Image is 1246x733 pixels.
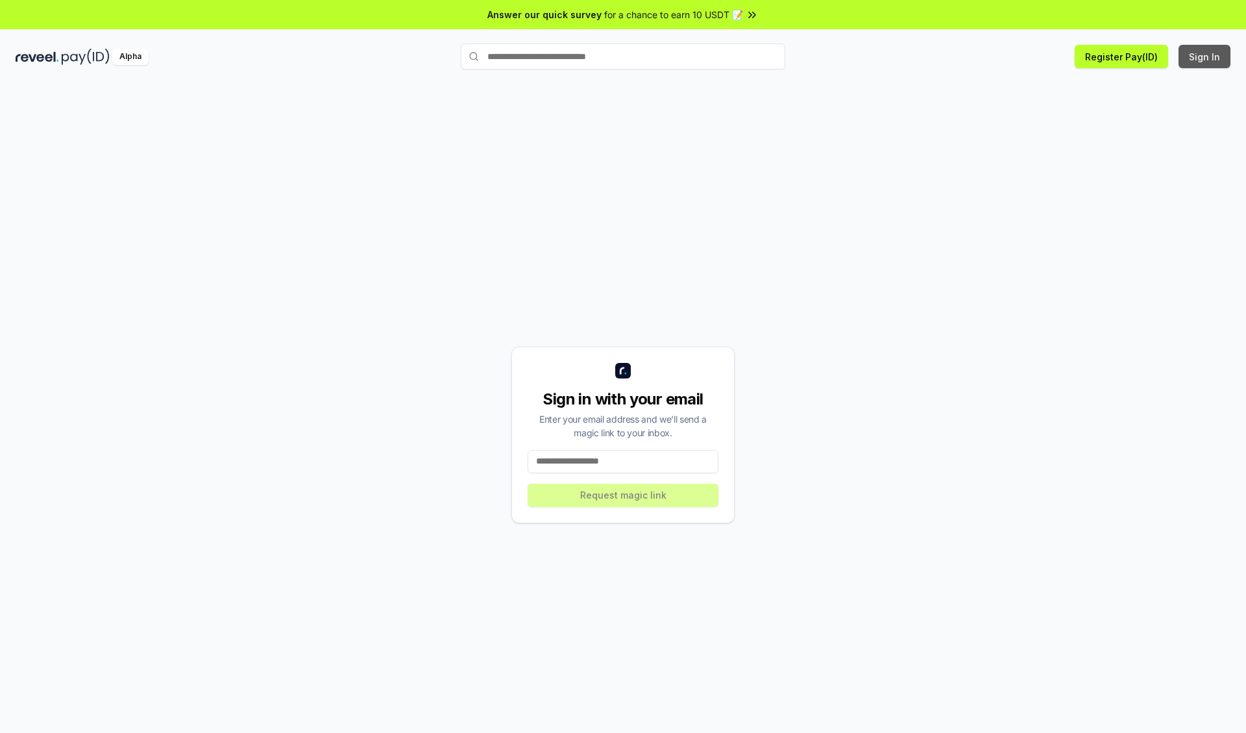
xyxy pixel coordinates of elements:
[487,8,602,21] span: Answer our quick survey
[112,49,149,65] div: Alpha
[1075,45,1168,68] button: Register Pay(ID)
[16,49,59,65] img: reveel_dark
[1179,45,1230,68] button: Sign In
[62,49,110,65] img: pay_id
[528,412,718,440] div: Enter your email address and we’ll send a magic link to your inbox.
[604,8,743,21] span: for a chance to earn 10 USDT 📝
[528,389,718,410] div: Sign in with your email
[615,363,631,379] img: logo_small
